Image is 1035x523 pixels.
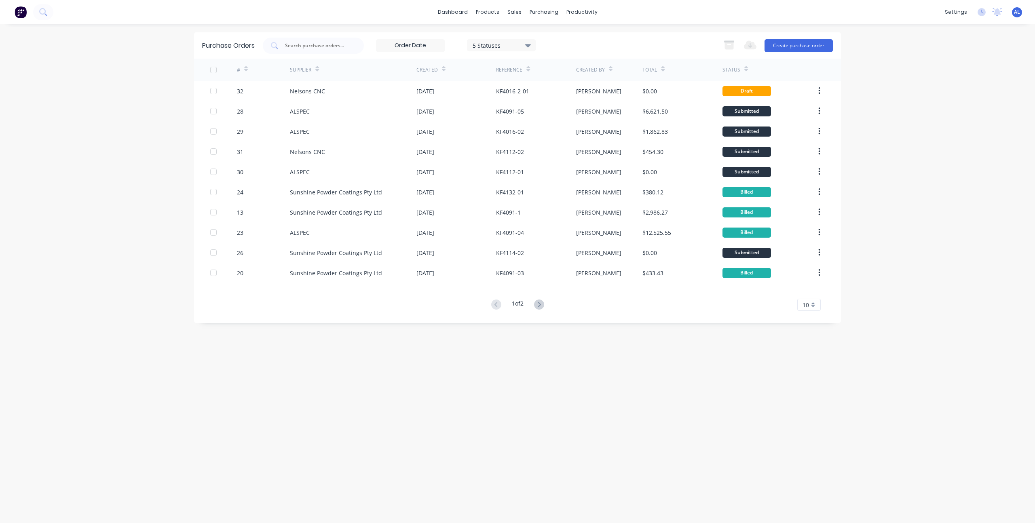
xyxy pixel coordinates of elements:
[576,249,621,257] div: [PERSON_NAME]
[290,208,382,217] div: Sunshine Powder Coatings Pty Ltd
[416,87,434,95] div: [DATE]
[290,66,311,74] div: Supplier
[496,66,522,74] div: Reference
[416,249,434,257] div: [DATE]
[722,228,771,238] div: Billed
[237,66,240,74] div: #
[722,147,771,157] div: Submitted
[496,148,524,156] div: KF4112-02
[941,6,971,18] div: settings
[416,269,434,277] div: [DATE]
[416,208,434,217] div: [DATE]
[416,148,434,156] div: [DATE]
[15,6,27,18] img: Factory
[290,87,325,95] div: Nelsons CNC
[496,107,524,116] div: KF4091-05
[722,248,771,258] div: Submitted
[496,269,524,277] div: KF4091-03
[722,127,771,137] div: Submitted
[496,87,529,95] div: KF4016-2-01
[237,228,243,237] div: 23
[290,107,310,116] div: ALSPEC
[642,208,668,217] div: $2,986.27
[472,6,503,18] div: products
[473,41,530,49] div: 5 Statuses
[722,106,771,116] div: Submitted
[290,188,382,196] div: Sunshine Powder Coatings Pty Ltd
[416,107,434,116] div: [DATE]
[237,249,243,257] div: 26
[642,107,668,116] div: $6,621.50
[722,86,771,96] div: Draft
[722,268,771,278] div: Billed
[576,228,621,237] div: [PERSON_NAME]
[576,269,621,277] div: [PERSON_NAME]
[562,6,602,18] div: productivity
[576,66,605,74] div: Created By
[512,299,524,311] div: 1 of 2
[202,41,255,51] div: Purchase Orders
[416,228,434,237] div: [DATE]
[642,127,668,136] div: $1,862.83
[642,87,657,95] div: $0.00
[284,42,351,50] input: Search purchase orders...
[642,66,657,74] div: Total
[290,168,310,176] div: ALSPEC
[496,228,524,237] div: KF4091-04
[576,107,621,116] div: [PERSON_NAME]
[722,207,771,217] div: Billed
[642,168,657,176] div: $0.00
[416,66,438,74] div: Created
[496,188,524,196] div: KF4132-01
[290,269,382,277] div: Sunshine Powder Coatings Pty Ltd
[496,208,521,217] div: KF4091-1
[416,127,434,136] div: [DATE]
[496,127,524,136] div: KF4016-02
[1014,8,1020,16] span: AL
[376,40,444,52] input: Order Date
[416,168,434,176] div: [DATE]
[416,188,434,196] div: [DATE]
[642,188,663,196] div: $380.12
[237,148,243,156] div: 31
[526,6,562,18] div: purchasing
[237,87,243,95] div: 32
[290,228,310,237] div: ALSPEC
[434,6,472,18] a: dashboard
[503,6,526,18] div: sales
[496,249,524,257] div: KF4114-02
[576,87,621,95] div: [PERSON_NAME]
[642,228,671,237] div: $12,525.55
[576,188,621,196] div: [PERSON_NAME]
[237,188,243,196] div: 24
[722,167,771,177] div: Submitted
[722,187,771,197] div: Billed
[803,301,809,309] span: 10
[237,127,243,136] div: 29
[290,127,310,136] div: ALSPEC
[237,269,243,277] div: 20
[722,66,740,74] div: Status
[237,168,243,176] div: 30
[576,208,621,217] div: [PERSON_NAME]
[642,269,663,277] div: $433.43
[576,148,621,156] div: [PERSON_NAME]
[290,249,382,257] div: Sunshine Powder Coatings Pty Ltd
[237,107,243,116] div: 28
[496,168,524,176] div: KF4112-01
[765,39,833,52] button: Create purchase order
[576,127,621,136] div: [PERSON_NAME]
[642,148,663,156] div: $454.30
[237,208,243,217] div: 13
[290,148,325,156] div: Nelsons CNC
[642,249,657,257] div: $0.00
[576,168,621,176] div: [PERSON_NAME]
